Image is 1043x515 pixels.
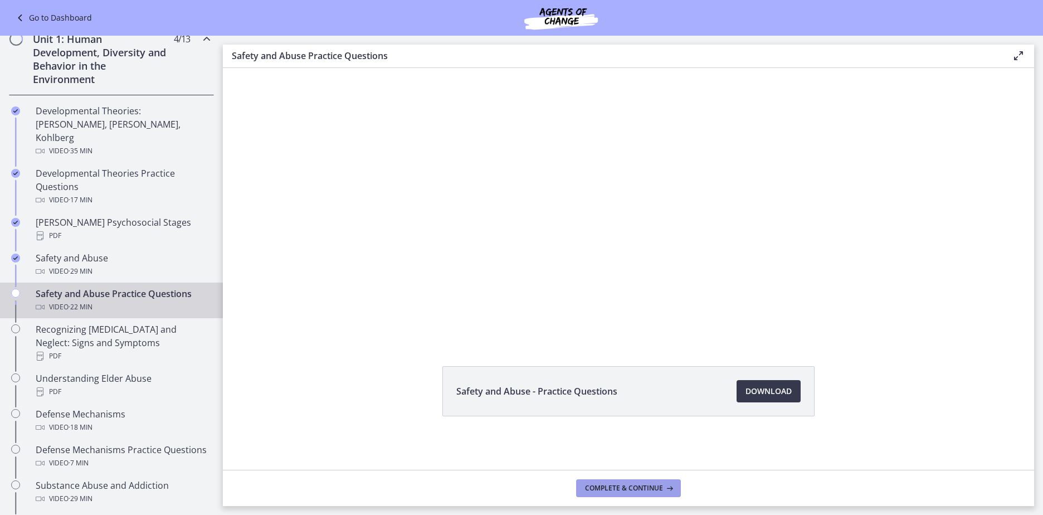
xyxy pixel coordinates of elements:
[576,479,681,497] button: Complete & continue
[36,323,209,363] div: Recognizing [MEDICAL_DATA] and Neglect: Signs and Symptoms
[745,385,792,398] span: Download
[69,492,92,506] span: · 29 min
[36,265,209,278] div: Video
[69,193,92,207] span: · 17 min
[36,300,209,314] div: Video
[36,216,209,242] div: [PERSON_NAME] Psychosocial Stages
[36,421,209,434] div: Video
[36,456,209,470] div: Video
[36,229,209,242] div: PDF
[174,32,190,46] span: 4 / 13
[36,492,209,506] div: Video
[36,443,209,470] div: Defense Mechanisms Practice Questions
[36,407,209,434] div: Defense Mechanisms
[36,104,209,158] div: Developmental Theories: [PERSON_NAME], [PERSON_NAME], Kohlberg
[11,169,20,178] i: Completed
[223,22,1034,341] iframe: Video Lesson
[69,265,92,278] span: · 29 min
[36,385,209,399] div: PDF
[585,484,663,493] span: Complete & continue
[13,11,92,25] a: Go to Dashboard
[69,421,92,434] span: · 18 min
[36,372,209,399] div: Understanding Elder Abuse
[36,287,209,314] div: Safety and Abuse Practice Questions
[69,144,92,158] span: · 35 min
[11,106,20,115] i: Completed
[11,218,20,227] i: Completed
[36,479,209,506] div: Substance Abuse and Addiction
[456,385,617,398] span: Safety and Abuse - Practice Questions
[737,380,801,402] a: Download
[36,349,209,363] div: PDF
[36,167,209,207] div: Developmental Theories Practice Questions
[69,456,89,470] span: · 7 min
[36,144,209,158] div: Video
[69,300,92,314] span: · 22 min
[232,49,994,62] h3: Safety and Abuse Practice Questions
[11,254,20,263] i: Completed
[33,32,169,86] h2: Unit 1: Human Development, Diversity and Behavior in the Environment
[36,193,209,207] div: Video
[494,4,628,31] img: Agents of Change
[36,251,209,278] div: Safety and Abuse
